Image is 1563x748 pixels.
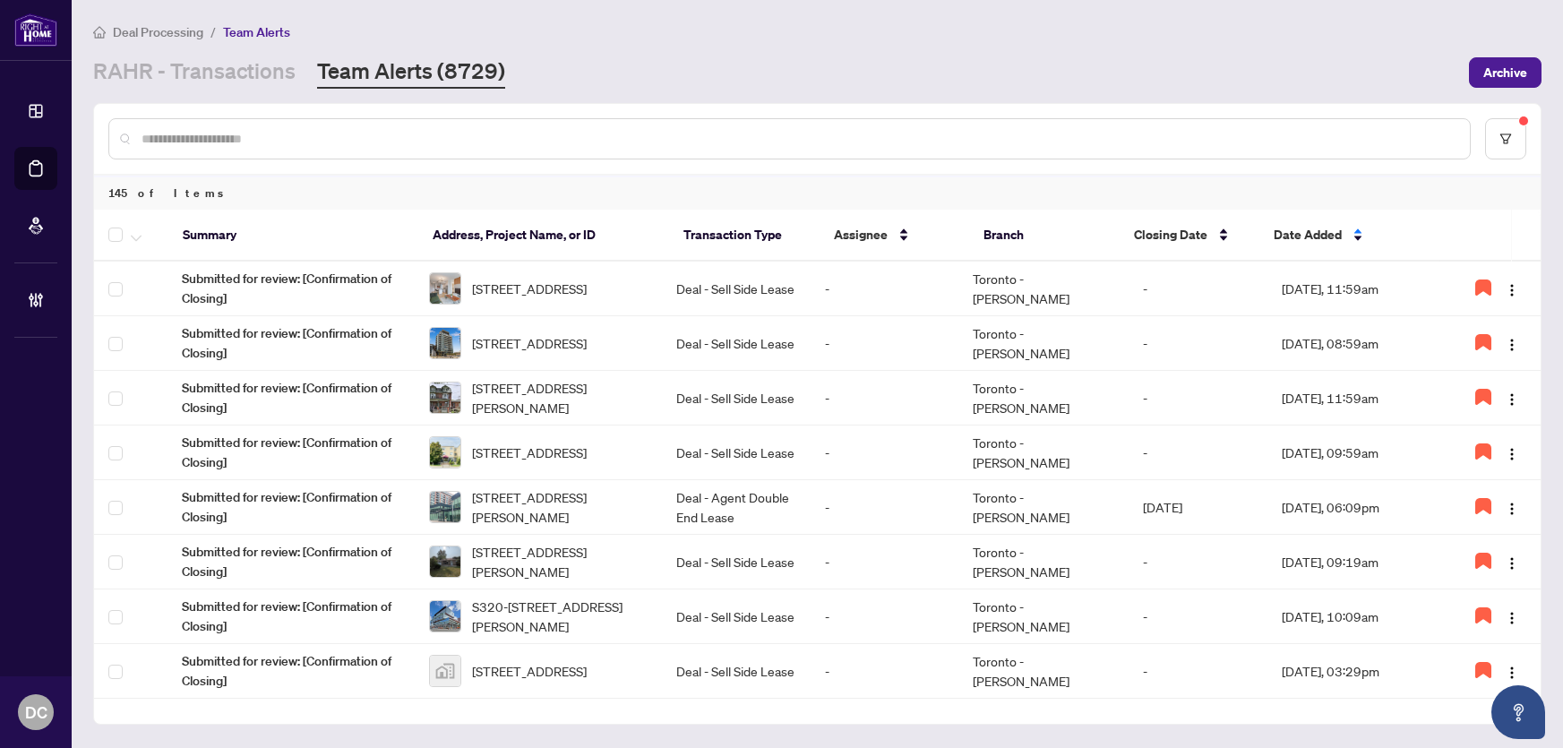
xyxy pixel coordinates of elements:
[1505,611,1519,625] img: Logo
[1129,535,1267,589] td: -
[1491,685,1545,739] button: Open asap
[811,262,959,316] td: -
[182,378,400,417] span: Submitted for review: [Confirmation of Closing]
[811,426,959,480] td: -
[811,644,959,699] td: -
[430,328,460,358] img: thumbnail-img
[430,656,460,686] img: thumbnail-img
[472,333,587,353] span: [STREET_ADDRESS]
[958,262,1129,316] td: Toronto - [PERSON_NAME]
[1498,657,1526,685] button: Logo
[1129,262,1267,316] td: -
[1267,535,1446,589] td: [DATE], 09:19am
[1505,447,1519,461] img: Logo
[1129,644,1267,699] td: -
[1129,371,1267,426] td: -
[958,371,1129,426] td: Toronto - [PERSON_NAME]
[182,706,400,745] span: Submitted for review: [Confirmation of Closing]
[1498,602,1526,631] button: Logo
[1267,589,1446,644] td: [DATE], 10:09am
[93,26,106,39] span: home
[182,542,400,581] span: Submitted for review: [Confirmation of Closing]
[430,546,460,577] img: thumbnail-img
[662,371,811,426] td: Deal - Sell Side Lease
[1129,589,1267,644] td: -
[472,443,587,462] span: [STREET_ADDRESS]
[811,371,959,426] td: -
[811,480,959,535] td: -
[472,378,648,417] span: [STREET_ADDRESS][PERSON_NAME]
[25,700,47,725] span: DC
[662,644,811,699] td: Deal - Sell Side Lease
[1499,133,1512,145] span: filter
[1120,210,1260,262] th: Closing Date
[182,487,400,527] span: Submitted for review: [Confirmation of Closing]
[958,426,1129,480] td: Toronto - [PERSON_NAME]
[93,56,296,89] a: RAHR - Transactions
[958,480,1129,535] td: Toronto - [PERSON_NAME]
[430,273,460,304] img: thumbnail-img
[1505,338,1519,352] img: Logo
[472,487,648,527] span: [STREET_ADDRESS][PERSON_NAME]
[1498,438,1526,467] button: Logo
[1485,118,1526,159] button: filter
[430,383,460,413] img: thumbnail-img
[1267,262,1446,316] td: [DATE], 11:59am
[430,601,460,632] img: thumbnail-img
[662,535,811,589] td: Deal - Sell Side Lease
[834,225,888,245] span: Assignee
[1498,329,1526,357] button: Logo
[1267,644,1446,699] td: [DATE], 03:29pm
[811,589,959,644] td: -
[1129,426,1267,480] td: -
[669,210,820,262] th: Transaction Type
[958,316,1129,371] td: Toronto - [PERSON_NAME]
[210,21,216,42] li: /
[1498,274,1526,303] button: Logo
[1483,58,1527,87] span: Archive
[1505,666,1519,680] img: Logo
[1505,283,1519,297] img: Logo
[1267,316,1446,371] td: [DATE], 08:59am
[811,316,959,371] td: -
[958,535,1129,589] td: Toronto - [PERSON_NAME]
[1129,480,1267,535] td: [DATE]
[1498,383,1526,412] button: Logo
[969,210,1120,262] th: Branch
[1505,502,1519,516] img: Logo
[662,480,811,535] td: Deal - Agent Double End Lease
[1267,371,1446,426] td: [DATE], 11:59am
[14,13,57,47] img: logo
[182,433,400,472] span: Submitted for review: [Confirmation of Closing]
[430,492,460,522] img: thumbnail-img
[1267,480,1446,535] td: [DATE], 06:09pm
[1274,225,1342,245] span: Date Added
[223,24,290,40] span: Team Alerts
[1129,316,1267,371] td: -
[1134,225,1207,245] span: Closing Date
[1259,210,1439,262] th: Date Added
[182,651,400,691] span: Submitted for review: [Confirmation of Closing]
[1505,556,1519,571] img: Logo
[168,210,419,262] th: Summary
[94,176,1541,210] div: 145 of Items
[182,323,400,363] span: Submitted for review: [Confirmation of Closing]
[113,24,203,40] span: Deal Processing
[472,661,587,681] span: [STREET_ADDRESS]
[1498,493,1526,521] button: Logo
[472,542,648,581] span: [STREET_ADDRESS][PERSON_NAME]
[418,210,669,262] th: Address, Project Name, or ID
[182,597,400,636] span: Submitted for review: [Confirmation of Closing]
[1267,426,1446,480] td: [DATE], 09:59am
[430,437,460,468] img: thumbnail-img
[811,535,959,589] td: -
[958,589,1129,644] td: Toronto - [PERSON_NAME]
[662,316,811,371] td: Deal - Sell Side Lease
[472,597,648,636] span: S320-[STREET_ADDRESS][PERSON_NAME]
[317,56,505,89] a: Team Alerts (8729)
[662,262,811,316] td: Deal - Sell Side Lease
[1498,547,1526,576] button: Logo
[1469,57,1542,88] button: Archive
[662,589,811,644] td: Deal - Sell Side Lease
[958,644,1129,699] td: Toronto - [PERSON_NAME]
